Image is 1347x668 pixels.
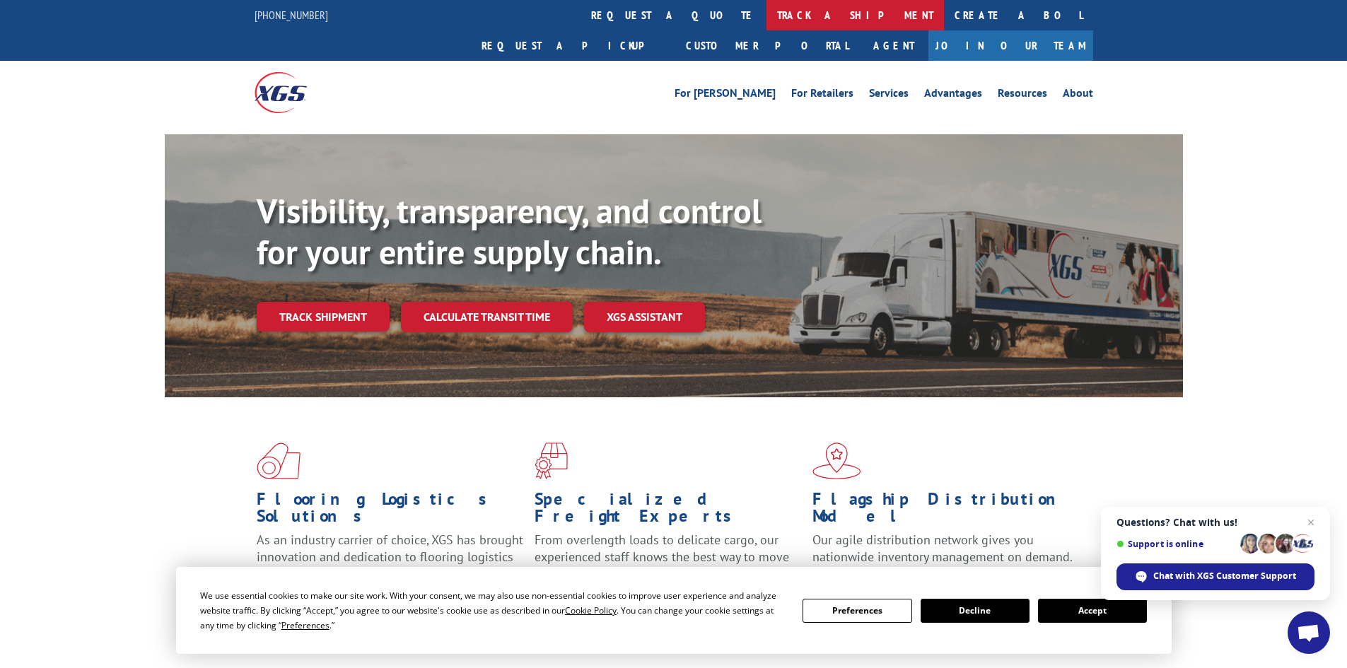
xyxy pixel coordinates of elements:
[1288,611,1330,654] div: Open chat
[921,599,1030,623] button: Decline
[803,599,911,623] button: Preferences
[535,532,802,594] p: From overlength loads to delicate cargo, our experienced staff knows the best way to move your fr...
[924,88,982,103] a: Advantages
[812,443,861,479] img: xgs-icon-flagship-distribution-model-red
[1063,88,1093,103] a: About
[928,30,1093,61] a: Join Our Team
[1116,517,1314,528] span: Questions? Chat with us!
[1153,570,1296,582] span: Chat with XGS Customer Support
[1038,599,1147,623] button: Accept
[998,88,1047,103] a: Resources
[257,302,390,332] a: Track shipment
[1116,539,1235,549] span: Support is online
[200,588,786,633] div: We use essential cookies to make our site work. With your consent, we may also use non-essential ...
[255,8,328,22] a: [PHONE_NUMBER]
[281,619,330,631] span: Preferences
[471,30,675,61] a: Request a pickup
[1302,514,1319,531] span: Close chat
[257,189,762,274] b: Visibility, transparency, and control for your entire supply chain.
[257,532,523,582] span: As an industry carrier of choice, XGS has brought innovation and dedication to flooring logistics...
[565,604,617,616] span: Cookie Policy
[812,532,1073,565] span: Our agile distribution network gives you nationwide inventory management on demand.
[401,302,573,332] a: Calculate transit time
[675,88,776,103] a: For [PERSON_NAME]
[859,30,928,61] a: Agent
[1116,563,1314,590] div: Chat with XGS Customer Support
[791,88,853,103] a: For Retailers
[869,88,909,103] a: Services
[584,302,705,332] a: XGS ASSISTANT
[812,491,1080,532] h1: Flagship Distribution Model
[257,491,524,532] h1: Flooring Logistics Solutions
[535,491,802,532] h1: Specialized Freight Experts
[257,443,301,479] img: xgs-icon-total-supply-chain-intelligence-red
[675,30,859,61] a: Customer Portal
[176,567,1172,654] div: Cookie Consent Prompt
[535,443,568,479] img: xgs-icon-focused-on-flooring-red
